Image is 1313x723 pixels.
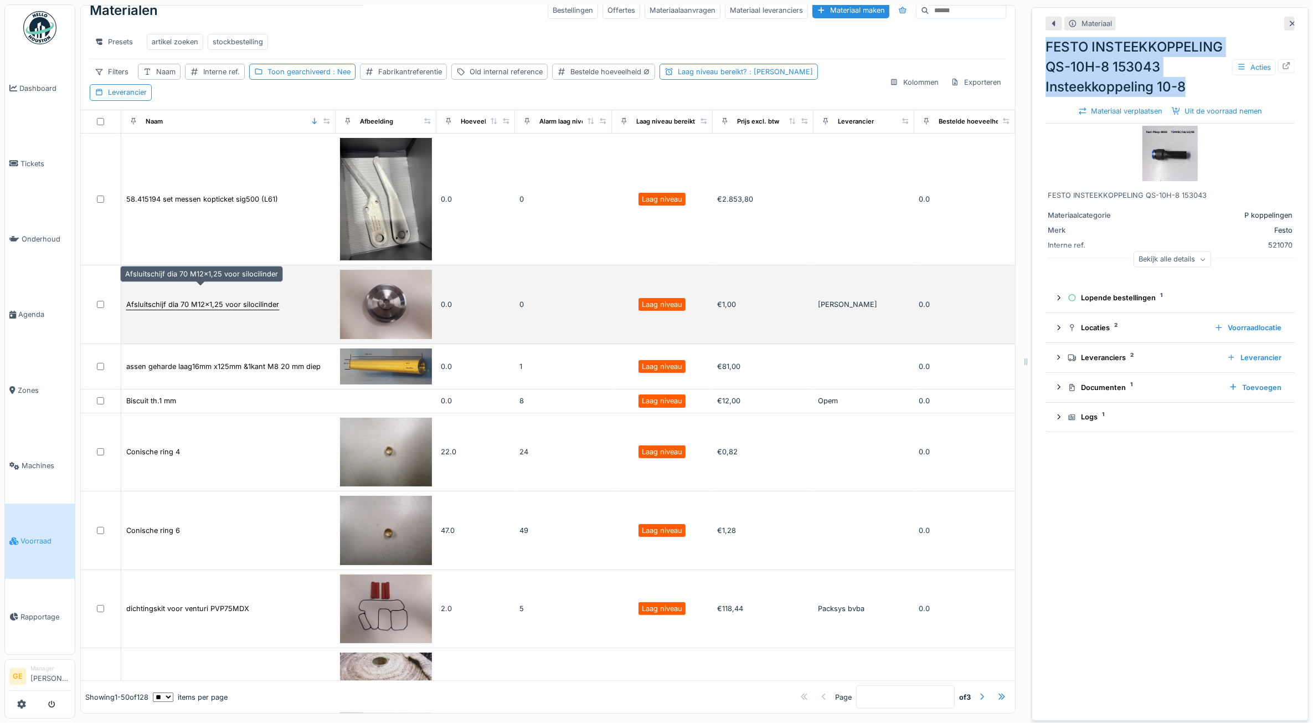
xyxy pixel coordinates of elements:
div: Kolommen [885,74,944,90]
div: Showing 1 - 50 of 128 [85,691,148,702]
div: Laag niveau [642,194,682,204]
img: Conische ring 4 [340,418,432,487]
div: Leverancier [838,117,874,126]
div: Offertes [603,2,640,18]
div: Laag niveau bereikt? [636,117,698,126]
div: Logs [1068,412,1281,422]
div: 0.0 [441,396,511,406]
div: €1,28 [717,525,809,536]
div: Voorraadlocatie [1210,320,1286,335]
div: 0.0 [919,603,1011,614]
div: Toon gearchiveerd [267,66,351,77]
li: GE [9,668,26,685]
div: Presets [90,34,138,50]
div: FESTO INSTEEKKOPPELING QS-10H-8 153043 Insteekkoppeling 10-8 [1046,37,1295,97]
div: Manager [30,664,70,673]
div: 8 [519,396,607,406]
div: 0 [519,194,607,204]
div: Festo [1135,225,1293,235]
div: Bestellingen [548,2,598,18]
div: 0.0 [919,525,1011,536]
summary: Documenten1Toevoegen [1050,377,1290,398]
span: Tickets [20,158,70,169]
div: 0.0 [441,361,511,372]
div: Lopende bestellingen [1068,293,1281,303]
div: Materiaal leveranciers [725,2,808,18]
a: Agenda [5,277,75,352]
span: Zones [18,385,70,396]
div: Materiaal maken [812,3,889,18]
div: 5 [519,603,607,614]
span: Opem [818,397,838,405]
span: : Nee [331,68,351,76]
div: Bekijk alle details [1134,252,1211,268]
div: Old internal reference [470,66,543,77]
div: Page [835,691,852,702]
div: Biscuit th.1 mm [126,396,176,406]
div: Uit de voorraad nemen [1167,104,1267,119]
img: Afsluitschijf dia 70 M12x1,25 voor silocilinder [340,270,432,339]
div: 0.0 [441,194,511,204]
a: Voorraad [5,504,75,579]
div: Materiaal verplaatsen [1074,104,1167,119]
div: items per page [153,691,228,702]
img: Dichtingskoord 30M [340,653,432,722]
strong: of 3 [959,691,971,702]
div: 0.0 [919,194,1011,204]
div: Fabrikantreferentie [378,66,442,77]
span: Rapportage [20,612,70,622]
div: Materiaalcategorie [1048,210,1131,221]
img: dichtingskit voor venturi PVP75MDX [340,575,432,644]
div: Conische ring 4 [126,447,180,457]
span: Voorraad [20,536,70,546]
div: Laag niveau [642,299,682,310]
summary: Lopende bestellingen1 [1050,288,1290,308]
a: Dashboard [5,50,75,126]
div: Exporteren [946,74,1006,90]
div: Afsluitschijf dia 70 M12x1,25 voor silocilinder [126,299,279,310]
div: 0.0 [441,299,511,310]
span: Onderhoud [22,234,70,244]
div: 0.0 [919,447,1011,457]
div: Laag niveau [642,525,682,536]
div: Afbeelding [360,117,393,126]
div: stockbestelling [213,37,263,47]
div: Merk [1048,225,1131,235]
span: Dashboard [19,83,70,94]
div: Locaties [1068,322,1206,333]
div: FESTO INSTEEKKOPPELING QS-10H-8 153043 [1048,190,1293,201]
div: Bestelde hoeveelheid [939,117,1005,126]
span: : [PERSON_NAME] [747,68,813,76]
div: €118,44 [717,603,809,614]
summary: Logs1 [1050,407,1290,428]
span: Agenda [18,309,70,320]
img: 58.415194 set messen kopticket sig500 (L61) [340,138,432,260]
div: 0.0 [919,299,1011,310]
div: Naam [146,117,163,126]
div: Materiaal [1082,18,1112,29]
img: assen geharde laag16mm x125mm &1kant M8 20 mm diep [340,348,432,385]
div: Leverancier [108,87,147,98]
div: €0,82 [717,447,809,457]
div: Leverancier [1223,350,1286,365]
span: [PERSON_NAME] [818,300,877,309]
span: Packsys bvba [818,604,864,613]
summary: Leveranciers2Leverancier [1050,347,1290,368]
div: Laag niveau [642,603,682,614]
img: FESTO INSTEEKKOPPELING QS-10H-8 153043 Insteekkoppeling 10-8 [1142,126,1198,181]
div: 0.0 [919,396,1011,406]
div: Interne ref. [1048,240,1131,250]
div: Bestelde hoeveelheid [570,66,650,77]
img: Badge_color-CXgf-gQk.svg [23,11,56,44]
div: artikel zoeken [152,37,198,47]
div: 521070 [1135,240,1293,250]
div: Acties [1232,59,1276,75]
div: Alarm laag niveau [539,117,593,126]
a: Machines [5,428,75,503]
div: 47.0 [441,525,511,536]
a: Tickets [5,126,75,201]
div: Prijs excl. btw [737,117,779,126]
div: 22.0 [441,447,511,457]
div: €81,00 [717,361,809,372]
div: Conische ring 6 [126,525,180,536]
